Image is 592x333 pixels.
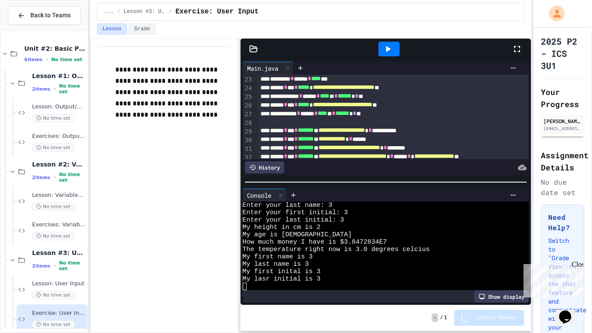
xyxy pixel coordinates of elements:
[243,246,430,253] span: The temperature right now is 3.0 degrees celcius
[243,191,276,200] div: Console
[54,85,55,92] span: •
[59,172,86,183] span: No time set
[543,117,582,125] div: [PERSON_NAME]
[32,221,86,229] span: Exercises: Variables & Data Types
[245,161,284,173] div: History
[104,8,114,15] span: ...
[243,216,344,224] span: Enter your last initial: 3
[32,175,50,180] span: 2 items
[243,119,254,127] div: 28
[243,202,332,209] span: Enter your last name: 3
[440,314,443,321] span: /
[243,75,254,84] div: 23
[59,83,86,95] span: No time set
[243,136,254,145] div: 30
[243,64,283,73] div: Main.java
[32,114,75,122] span: No time set
[243,224,321,231] span: My height in cm is 2
[243,261,309,268] span: My last name is 3
[124,8,166,15] span: Lesson #3: User Input
[32,192,86,199] span: Lesson: Variables & Data Types
[32,202,75,211] span: No time set
[243,145,254,153] div: 31
[32,160,86,168] span: Lesson #2: Variables & Data Types
[24,57,42,62] span: 6 items
[32,310,86,317] span: Exercise: User Input
[129,23,156,35] button: Grade
[556,298,583,324] iframe: chat widget
[51,57,82,62] span: No time set
[54,174,55,181] span: •
[520,261,583,297] iframe: chat widget
[243,238,387,246] span: How much money I have is $3.8472834E7
[540,3,567,23] div: My Account
[243,153,254,171] div: 32
[3,3,60,55] div: Chat with us now!Close
[32,133,86,140] span: Exercises: Output/Output Formatting
[243,127,254,136] div: 29
[432,313,438,322] span: -
[32,72,86,80] span: Lesson #1: Output/Output Formatting
[32,320,75,329] span: No time set
[169,8,172,15] span: /
[243,231,352,238] span: My age is [DEMOGRAPHIC_DATA]
[54,262,55,269] span: •
[543,125,582,132] div: [EMAIL_ADDRESS][DOMAIN_NAME]
[32,280,86,287] span: Lesson: User Input
[243,84,254,93] div: 24
[30,11,71,20] span: Back to Teams
[176,7,259,17] span: Exercise: User Input
[32,144,75,152] span: No time set
[97,23,127,35] button: Lesson
[32,103,86,111] span: Lesson: Output/Output Formatting
[477,314,517,321] span: Submit Answer
[243,101,254,110] div: 26
[32,263,50,269] span: 2 items
[541,149,584,173] h2: Assignment Details
[243,110,254,119] div: 27
[548,212,577,233] h3: Need Help?
[243,268,321,275] span: My first inital is 3
[32,86,50,92] span: 2 items
[24,45,86,52] span: Unit #2: Basic Programming Concepts
[59,260,86,271] span: No time set
[541,177,584,198] div: No due date set
[444,314,447,321] span: 1
[474,291,529,303] div: Show display
[243,275,321,283] span: My lasr initial is 3
[117,8,120,15] span: /
[243,209,348,216] span: Enter your first initial: 3
[32,232,75,240] span: No time set
[243,93,254,101] div: 25
[541,35,584,72] h1: 2025 P2 - ICS 3U1
[541,86,584,110] h2: Your Progress
[32,249,86,257] span: Lesson #3: User Input
[32,291,75,299] span: No time set
[243,253,313,261] span: My first name is 3
[46,56,48,63] span: •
